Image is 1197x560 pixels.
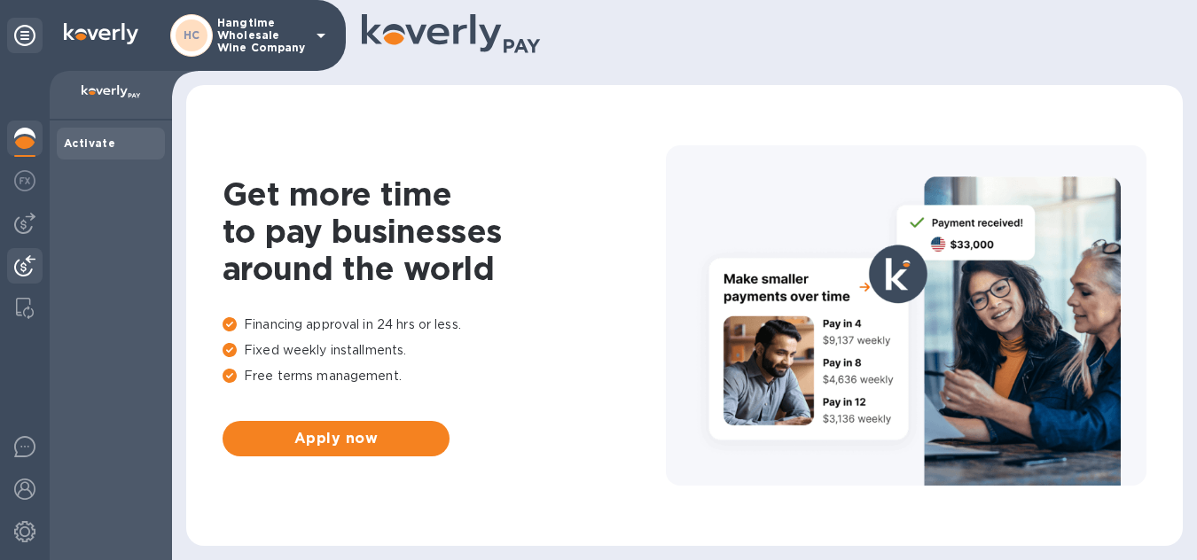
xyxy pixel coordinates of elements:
[64,23,138,44] img: Logo
[223,367,666,385] p: Free terms management.
[7,18,43,53] div: Unpin categories
[184,28,200,42] b: HC
[14,170,35,191] img: Foreign exchange
[217,17,306,54] p: Hangtime Wholesale Wine Company
[237,428,435,449] span: Apply now
[223,341,666,360] p: Fixed weekly installments.
[223,315,666,334] p: Financing approval in 24 hrs or less.
[223,175,666,287] h1: Get more time to pay businesses around the world
[64,136,115,150] b: Activate
[223,421,450,456] button: Apply now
